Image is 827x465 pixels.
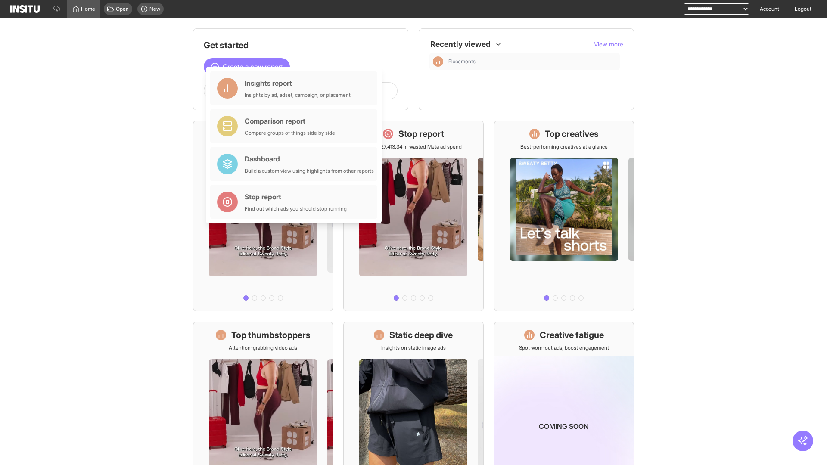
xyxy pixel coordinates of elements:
p: Attention-grabbing video ads [229,344,297,351]
a: Top creativesBest-performing creatives at a glance [494,121,634,311]
h1: Top thumbstoppers [231,329,311,341]
img: Logo [10,5,40,13]
div: Compare groups of things side by side [245,130,335,136]
span: Open [116,6,129,12]
div: Find out which ads you should stop running [245,205,347,212]
h1: Stop report [398,128,444,140]
span: Placements [448,58,476,65]
div: Insights [433,56,443,67]
a: What's live nowSee all active ads instantly [193,121,333,311]
p: Save £27,413.34 in wasted Meta ad spend [365,143,462,150]
div: Comparison report [245,116,335,126]
p: Insights on static image ads [381,344,446,351]
div: Build a custom view using highlights from other reports [245,167,374,174]
span: New [149,6,160,12]
span: Placements [448,58,616,65]
button: View more [594,40,623,49]
span: View more [594,40,623,48]
span: Home [81,6,95,12]
div: Stop report [245,192,347,202]
div: Dashboard [245,154,374,164]
h1: Static deep dive [389,329,453,341]
div: Insights by ad, adset, campaign, or placement [245,92,351,99]
h1: Top creatives [545,128,599,140]
button: Create a new report [204,58,290,75]
h1: Get started [204,39,398,51]
div: Insights report [245,78,351,88]
p: Best-performing creatives at a glance [520,143,608,150]
span: Create a new report [223,62,283,72]
a: Stop reportSave £27,413.34 in wasted Meta ad spend [343,121,483,311]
